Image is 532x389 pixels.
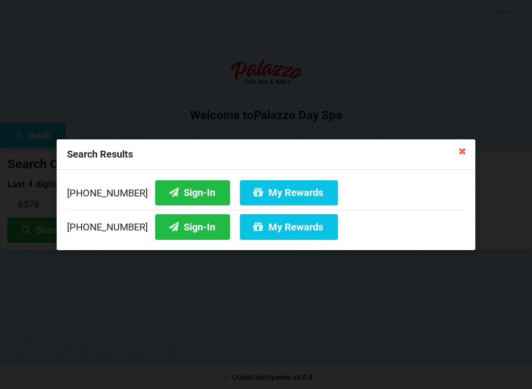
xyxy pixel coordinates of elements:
button: Sign-In [155,214,230,239]
button: Sign-In [155,180,230,205]
div: [PHONE_NUMBER] [67,180,465,209]
button: My Rewards [240,214,338,239]
div: [PHONE_NUMBER] [67,209,465,239]
button: My Rewards [240,180,338,205]
div: Search Results [57,139,475,170]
